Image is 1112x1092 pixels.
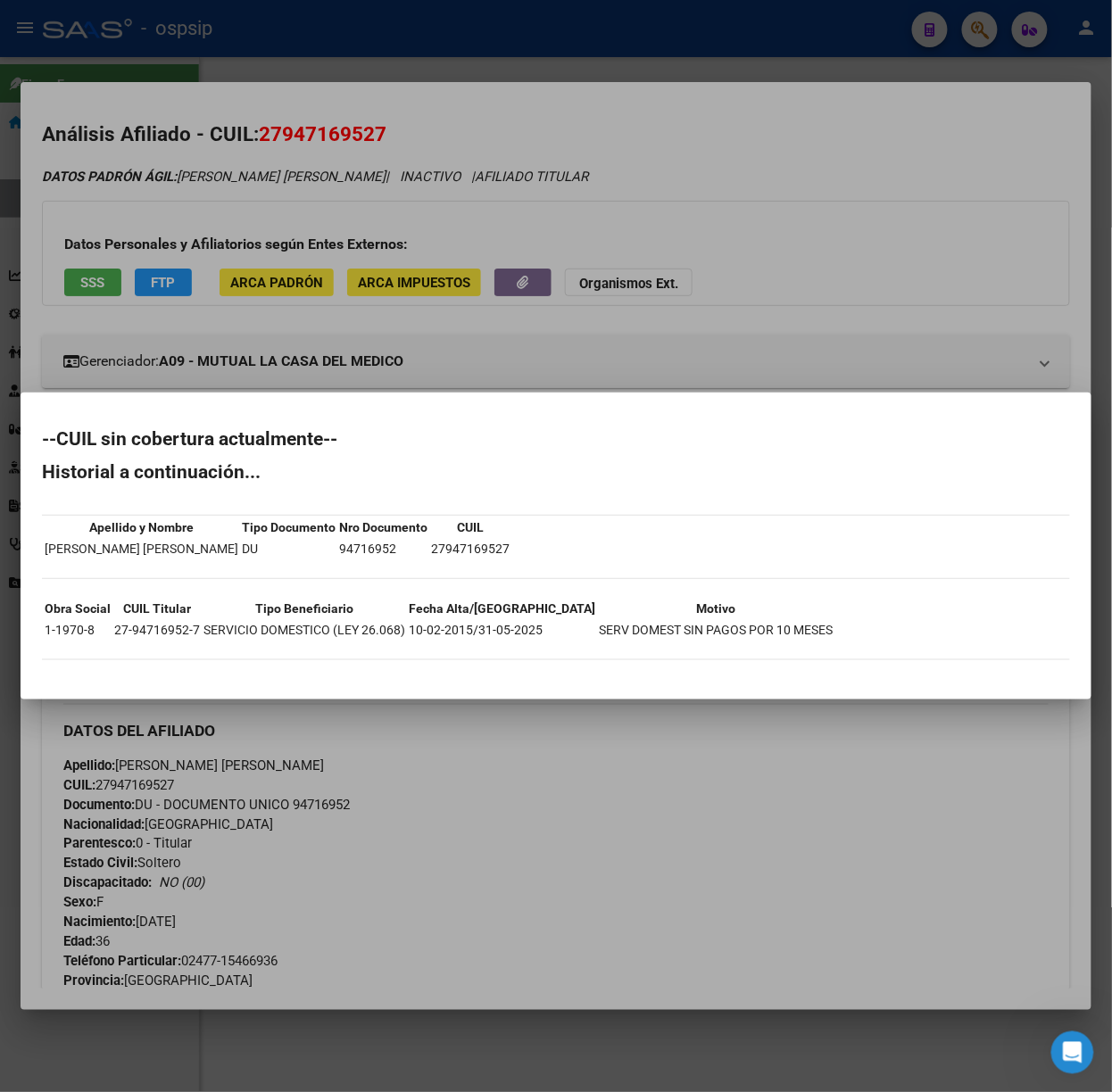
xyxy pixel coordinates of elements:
th: Apellido y Nombre [44,517,239,537]
td: [PERSON_NAME] [PERSON_NAME] [44,539,239,558]
th: CUIL Titular [113,599,201,618]
td: 27947169527 [430,539,510,558]
th: Nro Documento [338,517,428,537]
td: DU [241,539,336,558]
h2: --CUIL sin cobertura actualmente-- [42,430,1070,448]
th: Obra Social [44,599,112,618]
td: 1-1970-8 [44,620,112,640]
td: SERV DOMEST SIN PAGOS POR 10 MESES [598,620,834,640]
th: Fecha Alta/[GEOGRAPHIC_DATA] [408,599,596,618]
td: SERVICIO DOMESTICO (LEY 26.068) [203,620,406,640]
td: 27-94716952-7 [113,620,201,640]
th: Motivo [598,599,834,618]
iframe: Intercom live chat [1051,1031,1094,1074]
td: 10-02-2015/31-05-2025 [408,620,596,640]
td: 94716952 [338,539,428,558]
th: CUIL [430,517,510,537]
th: Tipo Documento [241,517,336,537]
h2: Historial a continuación... [42,463,1070,481]
th: Tipo Beneficiario [203,599,406,618]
